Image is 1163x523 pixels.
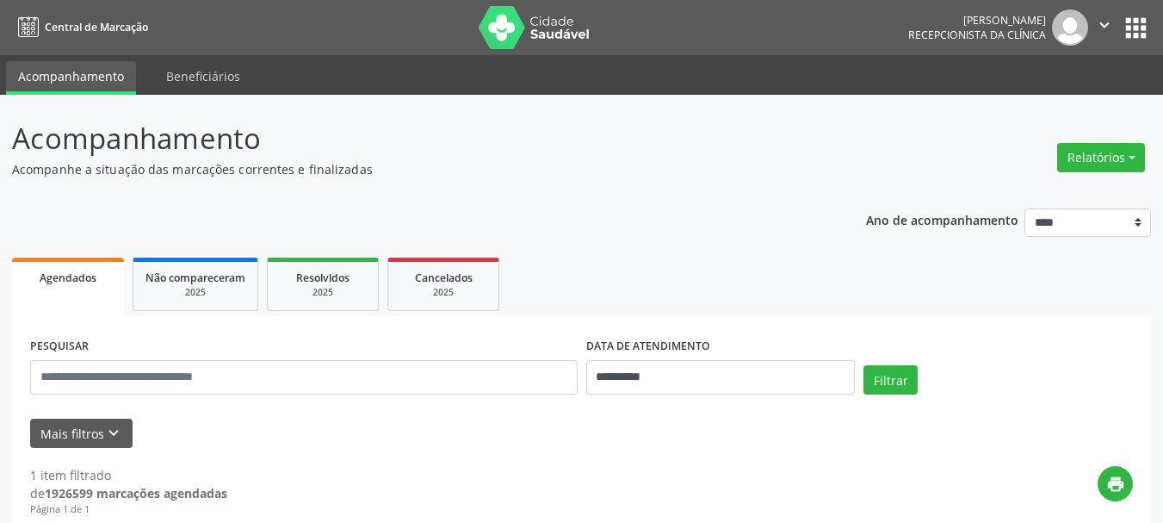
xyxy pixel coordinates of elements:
label: PESQUISAR [30,333,89,360]
span: Central de Marcação [45,20,148,34]
a: Beneficiários [154,61,252,91]
span: Não compareceram [145,271,245,285]
span: Cancelados [415,271,473,285]
button: apps [1121,13,1151,43]
a: Central de Marcação [12,13,148,41]
p: Acompanhamento [12,117,809,160]
span: Recepcionista da clínica [908,28,1046,42]
p: Ano de acompanhamento [866,209,1018,230]
label: DATA DE ATENDIMENTO [586,333,710,360]
button: Mais filtroskeyboard_arrow_down [30,419,133,449]
div: Página 1 de 1 [30,502,227,517]
span: Resolvidos [296,271,350,285]
div: 2025 [400,286,486,299]
i: print [1106,475,1125,494]
div: [PERSON_NAME] [908,13,1046,28]
a: Acompanhamento [6,61,136,95]
button: Filtrar [863,365,918,395]
div: 1 item filtrado [30,466,227,484]
div: 2025 [145,286,245,299]
button: Relatórios [1057,143,1145,172]
div: de [30,484,227,502]
img: img [1052,9,1088,46]
div: 2025 [280,286,366,299]
button: print [1098,466,1133,501]
p: Acompanhe a situação das marcações correntes e finalizadas [12,160,809,178]
span: Agendados [40,271,96,285]
button:  [1088,9,1121,46]
i:  [1095,16,1114,34]
strong: 1926599 marcações agendadas [45,485,227,501]
i: keyboard_arrow_down [104,424,123,443]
